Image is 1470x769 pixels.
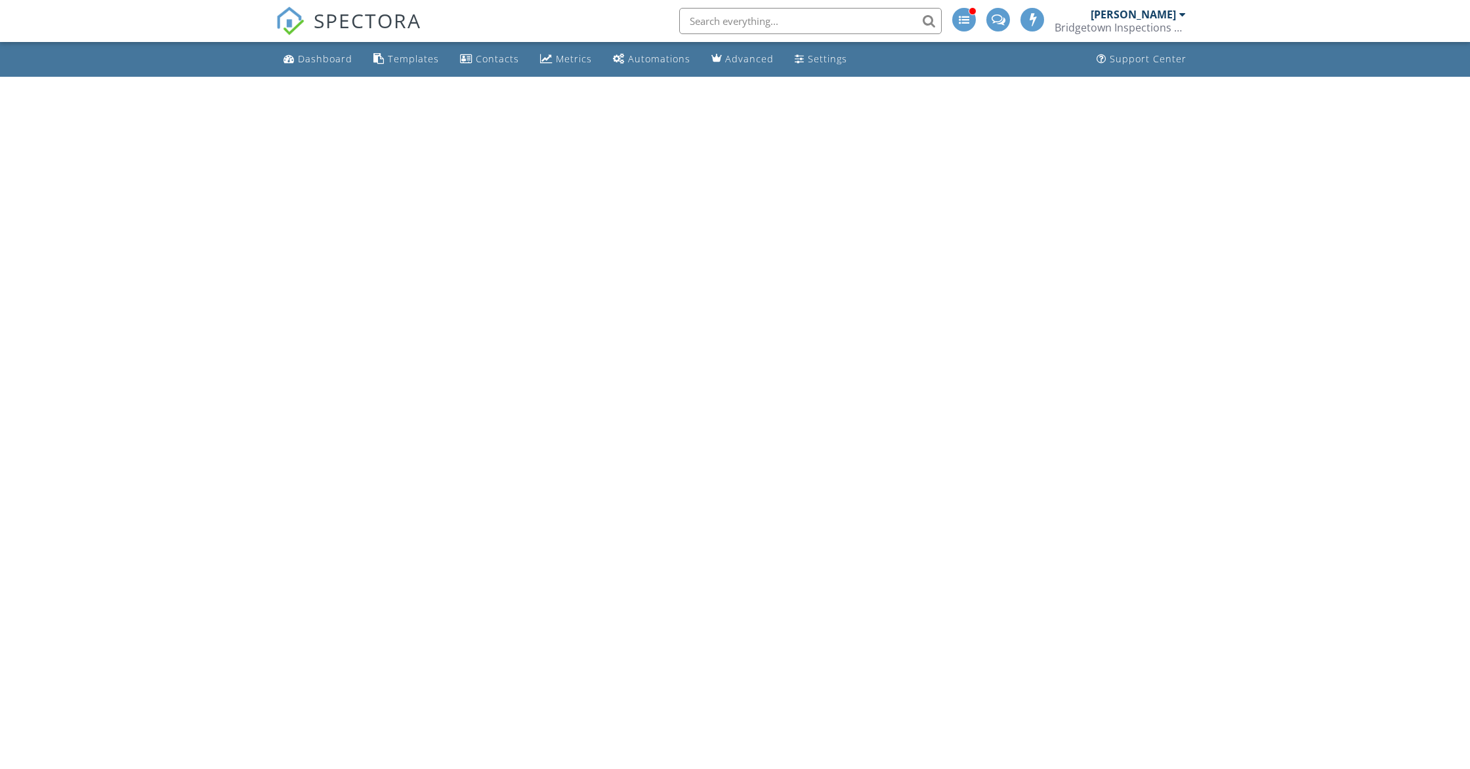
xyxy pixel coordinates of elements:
a: Settings [789,47,852,72]
img: The Best Home Inspection Software - Spectora [276,7,304,35]
input: Search everything... [679,8,942,34]
div: Templates [388,52,439,65]
div: Metrics [556,52,592,65]
a: Automations (Advanced) [608,47,696,72]
div: Settings [808,52,847,65]
a: Support Center [1091,47,1192,72]
a: Contacts [455,47,524,72]
div: Bridgetown Inspections LLC [1055,21,1186,34]
div: Automations [628,52,690,65]
span: SPECTORA [314,7,421,34]
div: Support Center [1110,52,1186,65]
a: SPECTORA [276,18,421,45]
div: Dashboard [298,52,352,65]
a: Dashboard [278,47,358,72]
a: Templates [368,47,444,72]
div: Contacts [476,52,519,65]
a: Metrics [535,47,597,72]
div: Advanced [725,52,774,65]
a: Advanced [706,47,779,72]
div: [PERSON_NAME] [1091,8,1176,21]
